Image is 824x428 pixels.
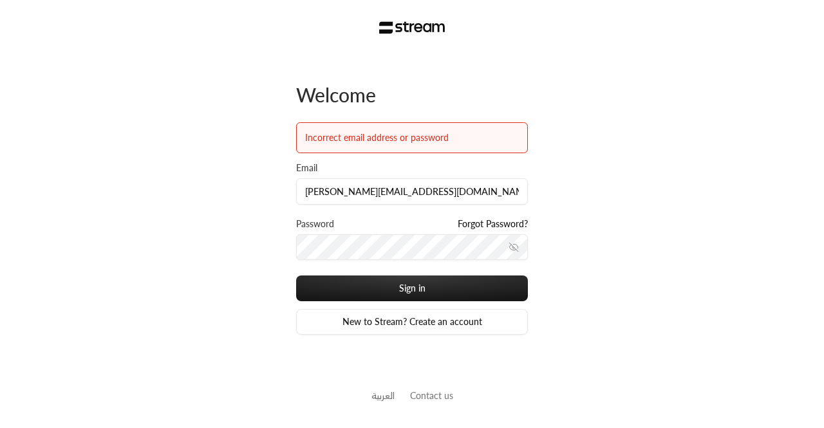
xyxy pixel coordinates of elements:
div: Incorrect email address or password [305,131,519,144]
a: العربية [371,384,395,407]
img: Stream Logo [379,21,445,34]
label: Password [296,218,334,230]
button: Contact us [410,389,453,402]
a: Forgot Password? [458,218,528,230]
span: Welcome [296,83,376,106]
button: Sign in [296,275,528,301]
a: New to Stream? Create an account [296,309,528,335]
a: Contact us [410,390,453,401]
label: Email [296,162,317,174]
button: toggle password visibility [503,237,524,257]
